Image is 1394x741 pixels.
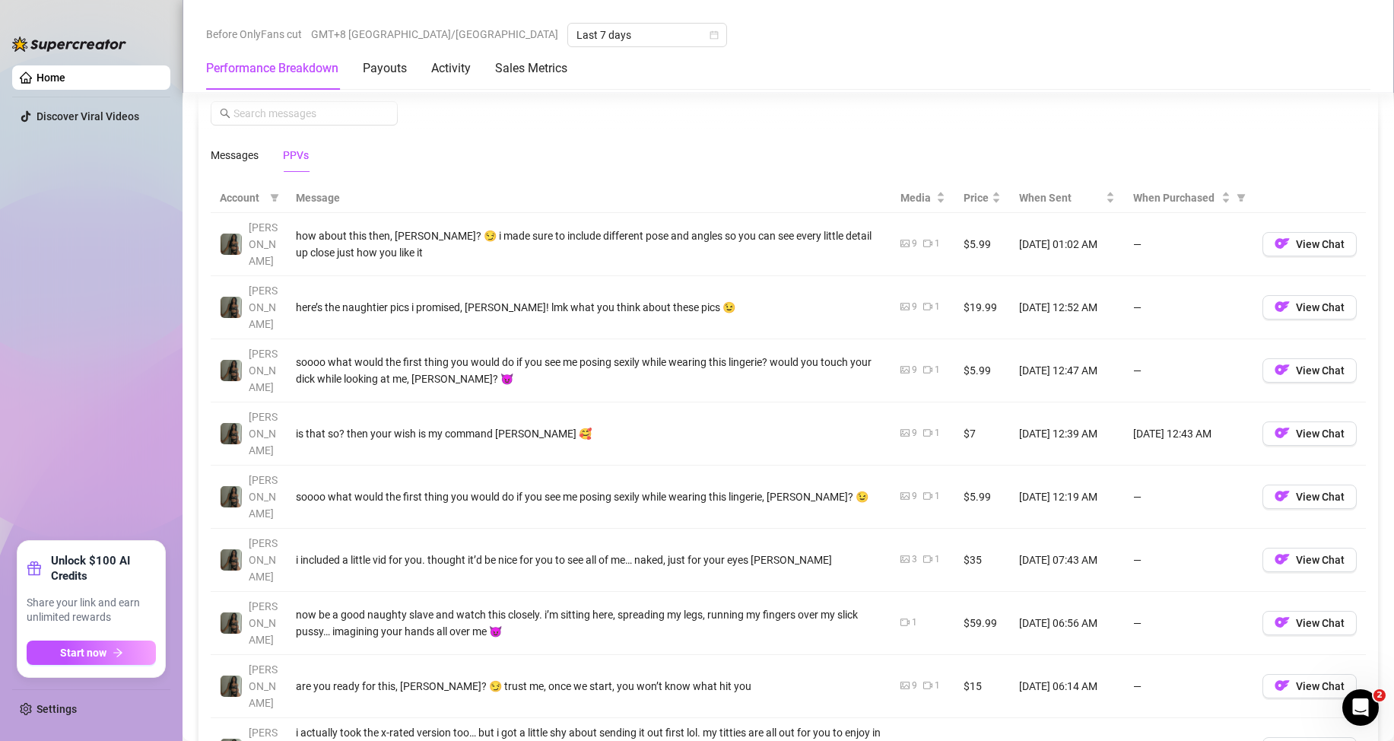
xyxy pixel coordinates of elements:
td: [DATE] 06:56 AM [1010,592,1124,655]
span: Start now [60,647,106,659]
span: picture [900,681,910,690]
span: [PERSON_NAME] [249,285,278,330]
td: $15 [954,655,1010,718]
span: calendar [710,30,719,40]
span: View Chat [1296,491,1345,503]
span: [PERSON_NAME] [249,600,278,646]
div: 9 [912,489,917,504]
span: Before OnlyFans cut [206,23,302,46]
button: OFView Chat [1262,295,1357,320]
span: 2 [1373,689,1386,701]
td: — [1124,529,1253,592]
a: Home [37,72,65,84]
span: video-camera [923,365,932,374]
button: OFView Chat [1262,548,1357,572]
button: OFView Chat [1262,611,1357,635]
span: gift [27,561,42,576]
a: OFView Chat [1262,431,1357,443]
span: View Chat [1296,680,1345,692]
span: View Chat [1296,364,1345,377]
a: OFView Chat [1262,494,1357,506]
button: OFView Chat [1262,485,1357,509]
td: [DATE] 07:43 AM [1010,529,1124,592]
td: $5.99 [954,466,1010,529]
span: When Purchased [1133,189,1218,206]
td: — [1124,213,1253,276]
th: Media [891,183,954,213]
div: 9 [912,237,917,251]
span: View Chat [1296,554,1345,566]
span: video-camera [923,428,932,437]
td: [DATE] 01:02 AM [1010,213,1124,276]
div: 3 [912,552,917,567]
span: picture [900,239,910,248]
span: View Chat [1296,617,1345,629]
span: picture [900,302,910,311]
div: 1 [935,426,940,440]
td: — [1124,339,1253,402]
td: $5.99 [954,339,1010,402]
span: video-camera [923,491,932,501]
img: OF [1275,678,1290,693]
span: filter [1234,186,1249,209]
img: OF [1275,362,1290,377]
div: Performance Breakdown [206,59,338,78]
td: — [1124,276,1253,339]
td: — [1124,466,1253,529]
div: are you ready for this, [PERSON_NAME]? 😏 trust me, once we start, you won’t know what hit you [296,678,882,695]
img: OF [1275,236,1290,251]
div: now be a good naughty slave and watch this closely. i’m sitting here, spreading my legs, running ... [296,606,882,640]
span: Share your link and earn unlimited rewards [27,596,156,625]
span: filter [267,186,282,209]
img: OF [1275,552,1290,567]
a: OFView Chat [1262,620,1357,632]
td: [DATE] 12:43 AM [1124,402,1253,466]
td: [DATE] 12:19 AM [1010,466,1124,529]
span: video-camera [923,302,932,311]
img: logo-BBDzfeDw.svg [12,37,126,52]
th: When Sent [1010,183,1124,213]
div: soooo what would the first thing you would do if you see me posing sexily while wearing this ling... [296,488,882,505]
span: picture [900,365,910,374]
span: filter [270,193,279,202]
div: here’s the naughtier pics i promised, [PERSON_NAME]! lmk what you think about these pics 😉 [296,299,882,316]
span: [PERSON_NAME] [249,474,278,520]
span: [PERSON_NAME] [249,663,278,709]
strong: Unlock $100 AI Credits [51,553,156,584]
img: Brandy [221,297,242,318]
div: PPVs [283,147,309,164]
div: 1 [935,679,940,693]
span: Account [220,189,264,206]
div: how about this then, [PERSON_NAME]? 😏 i made sure to include different pose and angles so you can... [296,227,882,261]
input: Search messages [233,105,389,122]
div: 1 [912,615,917,630]
button: OFView Chat [1262,232,1357,256]
th: When Purchased [1124,183,1253,213]
td: [DATE] 12:47 AM [1010,339,1124,402]
a: OFView Chat [1262,241,1357,253]
td: $7 [954,402,1010,466]
span: picture [900,491,910,501]
span: picture [900,555,910,564]
div: i included a little vid for you. thought it’d be nice for you to see all of me… naked, just for y... [296,552,882,568]
th: Price [954,183,1010,213]
img: Brandy [221,234,242,255]
img: Brandy [221,676,242,697]
td: $5.99 [954,213,1010,276]
a: OFView Chat [1262,304,1357,316]
td: [DATE] 06:14 AM [1010,655,1124,718]
img: Brandy [221,486,242,507]
a: Settings [37,703,77,715]
td: $19.99 [954,276,1010,339]
img: Brandy [221,612,242,634]
td: [DATE] 12:52 AM [1010,276,1124,339]
a: Discover Viral Videos [37,110,139,122]
img: Brandy [221,423,242,444]
div: 1 [935,300,940,314]
div: Payouts [363,59,407,78]
button: OFView Chat [1262,358,1357,383]
div: Sales Metrics [495,59,567,78]
img: Brandy [221,360,242,381]
div: is that so? then your wish is my command [PERSON_NAME] 🥰 [296,425,882,442]
a: OFView Chat [1262,367,1357,380]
